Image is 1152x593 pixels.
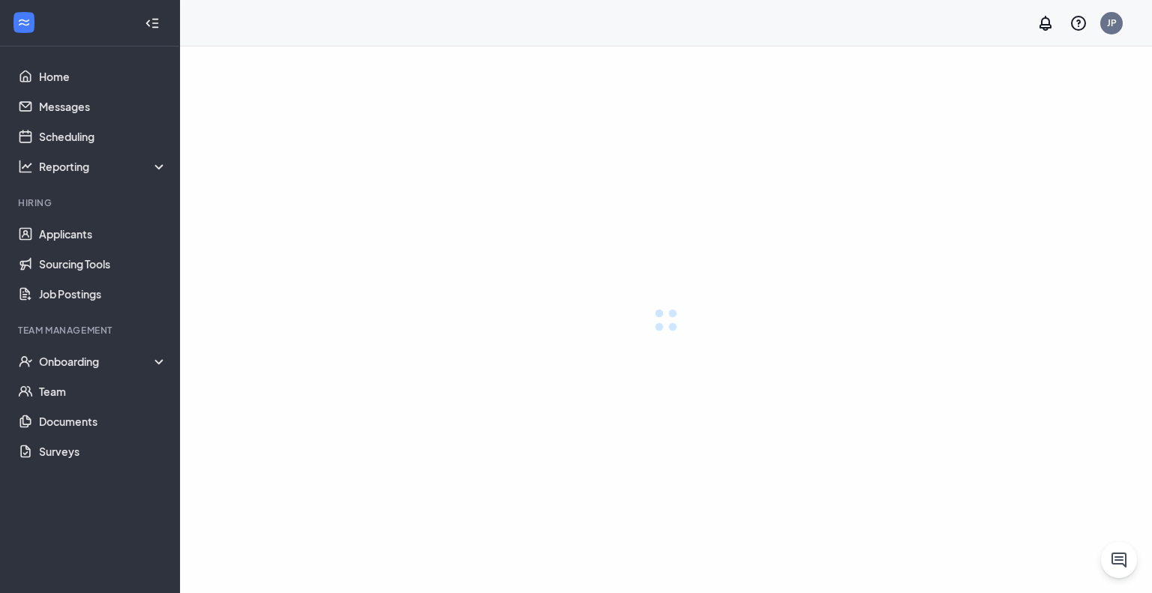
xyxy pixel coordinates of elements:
a: Sourcing Tools [39,249,167,279]
a: Documents [39,406,167,436]
svg: UserCheck [18,354,33,369]
div: Reporting [39,159,168,174]
svg: QuestionInfo [1069,14,1087,32]
svg: Collapse [145,16,160,31]
a: Messages [39,91,167,121]
a: Surveys [39,436,167,466]
svg: ChatActive [1110,551,1128,569]
a: Team [39,376,167,406]
button: ChatActive [1101,542,1137,578]
a: Scheduling [39,121,167,151]
a: Home [39,61,167,91]
div: JP [1107,16,1117,29]
a: Job Postings [39,279,167,309]
div: Hiring [18,196,164,209]
svg: WorkstreamLogo [16,15,31,30]
div: Onboarding [39,354,168,369]
div: Team Management [18,324,164,337]
svg: Notifications [1036,14,1054,32]
a: Applicants [39,219,167,249]
svg: Analysis [18,159,33,174]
